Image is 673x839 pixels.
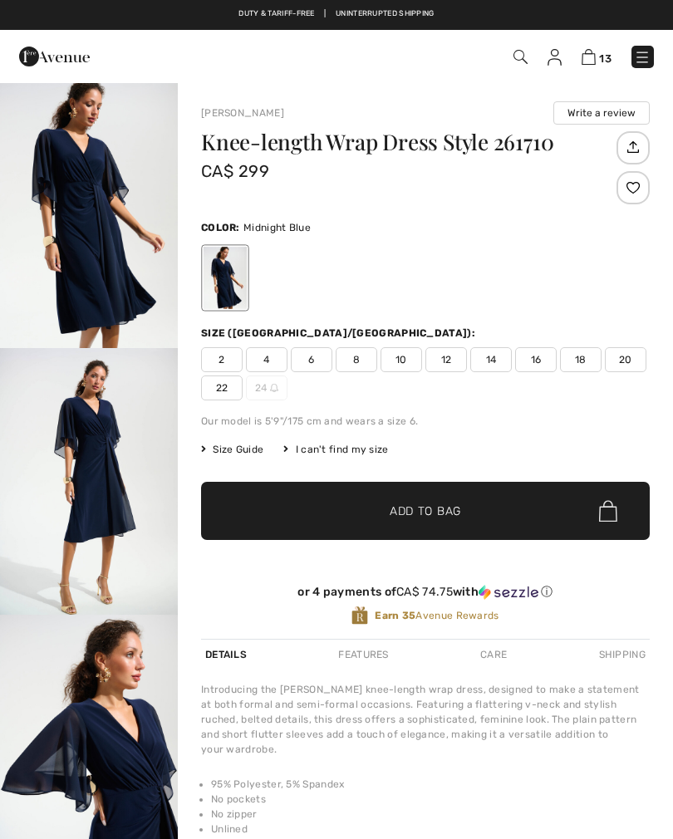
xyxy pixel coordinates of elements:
img: Avenue Rewards [351,606,368,626]
span: 13 [599,52,612,65]
span: 6 [291,347,332,372]
li: 95% Polyester, 5% Spandex [211,777,650,792]
a: 13 [582,47,612,66]
div: Midnight Blue [204,247,247,309]
span: Color: [201,222,240,233]
div: Details [201,640,251,670]
div: Our model is 5'9"/175 cm and wears a size 6. [201,414,650,429]
span: Add to Bag [390,503,461,520]
li: No zipper [211,807,650,822]
span: 2 [201,347,243,372]
span: Midnight Blue [243,222,311,233]
div: Care [476,640,511,670]
div: Shipping [595,640,650,670]
div: or 4 payments ofCA$ 74.75withSezzle Click to learn more about Sezzle [201,585,650,606]
img: Sezzle [479,585,538,600]
span: 12 [425,347,467,372]
img: Search [513,50,528,64]
h1: Knee-length Wrap Dress Style 261710 [201,131,612,153]
div: I can't find my size [283,442,388,457]
a: [PERSON_NAME] [201,107,284,119]
div: or 4 payments of with [201,585,650,600]
span: Avenue Rewards [375,608,499,623]
span: 4 [246,347,287,372]
span: CA$ 74.75 [396,585,453,599]
li: Unlined [211,822,650,837]
span: 18 [560,347,602,372]
span: 16 [515,347,557,372]
img: Bag.svg [599,500,617,522]
span: CA$ 299 [201,161,269,181]
button: Write a review [553,101,650,125]
img: Shopping Bag [582,49,596,65]
span: 24 [246,375,287,400]
img: My Info [548,49,562,66]
div: Features [334,640,392,670]
span: 22 [201,375,243,400]
span: 8 [336,347,377,372]
span: Size Guide [201,442,263,457]
img: Share [619,133,646,161]
li: No pockets [211,792,650,807]
a: 1ère Avenue [19,47,90,63]
button: Add to Bag [201,482,650,540]
div: Size ([GEOGRAPHIC_DATA]/[GEOGRAPHIC_DATA]): [201,326,479,341]
span: 20 [605,347,646,372]
img: ring-m.svg [270,384,278,392]
div: Introducing the [PERSON_NAME] knee-length wrap dress, designed to make a statement at both formal... [201,682,650,757]
span: 14 [470,347,512,372]
img: Menu [634,49,651,66]
span: 10 [381,347,422,372]
img: 1ère Avenue [19,40,90,73]
strong: Earn 35 [375,610,415,621]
